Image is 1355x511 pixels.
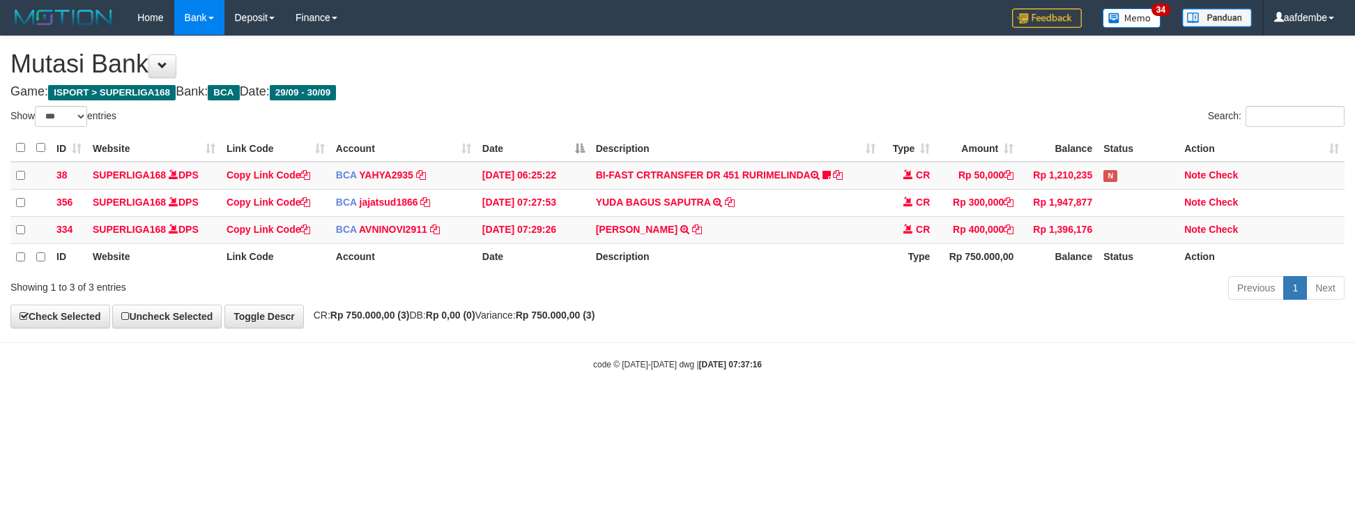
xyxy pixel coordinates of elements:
a: Note [1184,169,1206,181]
label: Search: [1208,106,1345,127]
th: Type: activate to sort column ascending [881,135,935,162]
td: DPS [87,216,221,243]
td: Rp 1,396,176 [1019,216,1098,243]
span: CR [916,197,930,208]
a: SUPERLIGA168 [93,197,166,208]
span: CR [916,224,930,235]
span: BCA [208,85,239,100]
th: Rp 750.000,00 [935,243,1019,270]
a: Check [1209,197,1238,208]
a: Check [1209,224,1238,235]
th: Description [590,243,882,270]
span: ISPORT > SUPERLIGA168 [48,85,176,100]
td: [DATE] 06:25:22 [477,162,590,190]
td: DPS [87,162,221,190]
td: Rp 400,000 [935,216,1019,243]
div: Showing 1 to 3 of 3 entries [10,275,554,294]
a: Copy YUDA BAGUS SAPUTRA to clipboard [725,197,735,208]
a: Copy jajatsud1866 to clipboard [420,197,430,208]
th: Balance [1019,243,1098,270]
span: 38 [56,169,68,181]
h1: Mutasi Bank [10,50,1345,78]
th: Link Code: activate to sort column ascending [221,135,330,162]
h4: Game: Bank: Date: [10,85,1345,99]
span: 356 [56,197,72,208]
a: SUPERLIGA168 [93,169,166,181]
th: Status [1098,135,1179,162]
a: Uncheck Selected [112,305,222,328]
th: Link Code [221,243,330,270]
td: Rp 50,000 [935,162,1019,190]
a: Copy Link Code [227,197,311,208]
a: AVNINOVI2911 [359,224,427,235]
a: Check Selected [10,305,110,328]
label: Show entries [10,106,116,127]
span: 34 [1151,3,1170,16]
span: BCA [336,224,357,235]
a: Copy YAHYA2935 to clipboard [416,169,426,181]
img: panduan.png [1182,8,1252,27]
a: YAHYA2935 [359,169,413,181]
strong: [DATE] 07:37:16 [699,360,762,369]
a: YUDA BAGUS SAPUTRA [596,197,711,208]
a: Next [1306,276,1345,300]
img: Button%20Memo.svg [1103,8,1161,28]
img: MOTION_logo.png [10,7,116,28]
a: Toggle Descr [224,305,304,328]
a: [PERSON_NAME] [596,224,677,235]
a: Copy Rp 400,000 to clipboard [1004,224,1013,235]
a: Note [1184,197,1206,208]
a: Copy Rp 50,000 to clipboard [1004,169,1013,181]
th: Amount: activate to sort column ascending [935,135,1019,162]
th: Balance [1019,135,1098,162]
th: Type [881,243,935,270]
strong: Rp 0,00 (0) [426,310,475,321]
a: Check [1209,169,1238,181]
img: Feedback.jpg [1012,8,1082,28]
a: Copy Rp 300,000 to clipboard [1004,197,1013,208]
span: Has Note [1103,170,1117,182]
a: Copy Link Code [227,169,311,181]
a: Copy Link Code [227,224,311,235]
th: Account: activate to sort column ascending [330,135,477,162]
strong: Rp 750.000,00 (3) [516,310,595,321]
input: Search: [1246,106,1345,127]
td: [DATE] 07:29:26 [477,216,590,243]
span: 29/09 - 30/09 [270,85,337,100]
td: Rp 1,210,235 [1019,162,1098,190]
a: Copy AVNINOVI2911 to clipboard [430,224,440,235]
th: Date [477,243,590,270]
th: Action: activate to sort column ascending [1179,135,1345,162]
span: CR: DB: Variance: [307,310,595,321]
a: Note [1184,224,1206,235]
a: Copy BI-FAST CRTRANSFER DR 451 RURIMELINDA to clipboard [833,169,843,181]
th: ID [51,243,87,270]
th: Date: activate to sort column descending [477,135,590,162]
td: BI-FAST CRTRANSFER DR 451 RURIMELINDA [590,162,882,190]
small: code © [DATE]-[DATE] dwg | [593,360,762,369]
td: DPS [87,189,221,216]
a: Previous [1228,276,1284,300]
th: Website [87,243,221,270]
th: Account [330,243,477,270]
a: 1 [1283,276,1307,300]
strong: Rp 750.000,00 (3) [330,310,410,321]
a: SUPERLIGA168 [93,224,166,235]
span: BCA [336,169,357,181]
span: CR [916,169,930,181]
th: Action [1179,243,1345,270]
td: [DATE] 07:27:53 [477,189,590,216]
td: Rp 300,000 [935,189,1019,216]
a: Copy MELYA ROSA NAINGGO to clipboard [692,224,702,235]
th: Status [1098,243,1179,270]
th: ID: activate to sort column ascending [51,135,87,162]
th: Website: activate to sort column ascending [87,135,221,162]
span: 334 [56,224,72,235]
a: jajatsud1866 [360,197,418,208]
span: BCA [336,197,357,208]
td: Rp 1,947,877 [1019,189,1098,216]
th: Description: activate to sort column ascending [590,135,882,162]
select: Showentries [35,106,87,127]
